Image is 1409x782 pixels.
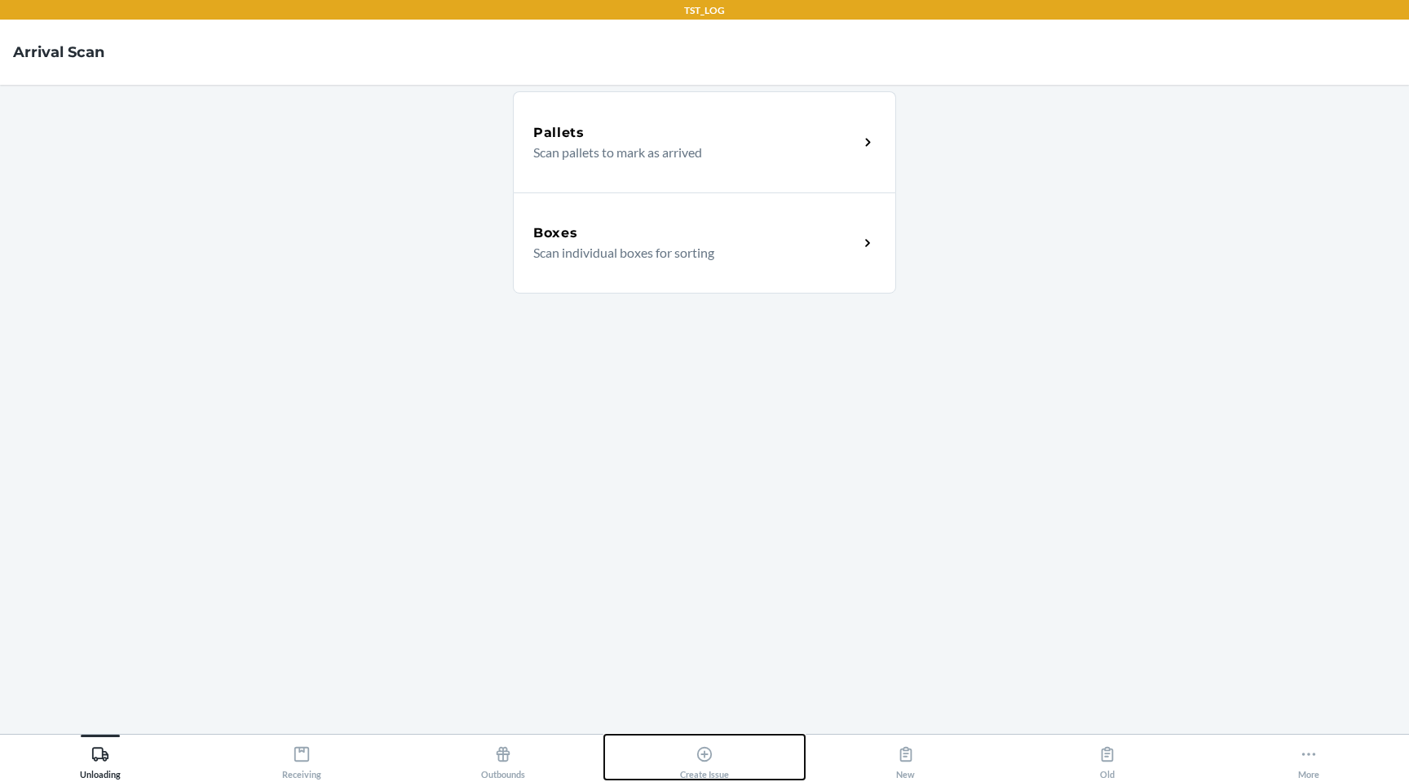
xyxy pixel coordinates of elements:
[684,3,725,18] p: TST_LOG
[805,735,1006,780] button: New
[80,739,121,780] div: Unloading
[13,42,104,63] h4: Arrival Scan
[533,223,578,243] h5: Boxes
[533,143,846,162] p: Scan pallets to mark as arrived
[1098,739,1116,780] div: Old
[403,735,604,780] button: Outbounds
[604,735,806,780] button: Create Issue
[513,192,896,294] a: BoxesScan individual boxes for sorting
[896,739,915,780] div: New
[680,739,729,780] div: Create Issue
[1006,735,1208,780] button: Old
[513,91,896,192] a: PalletsScan pallets to mark as arrived
[533,243,846,263] p: Scan individual boxes for sorting
[282,739,321,780] div: Receiving
[1298,739,1319,780] div: More
[1208,735,1409,780] button: More
[533,123,585,143] h5: Pallets
[481,739,525,780] div: Outbounds
[201,735,403,780] button: Receiving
